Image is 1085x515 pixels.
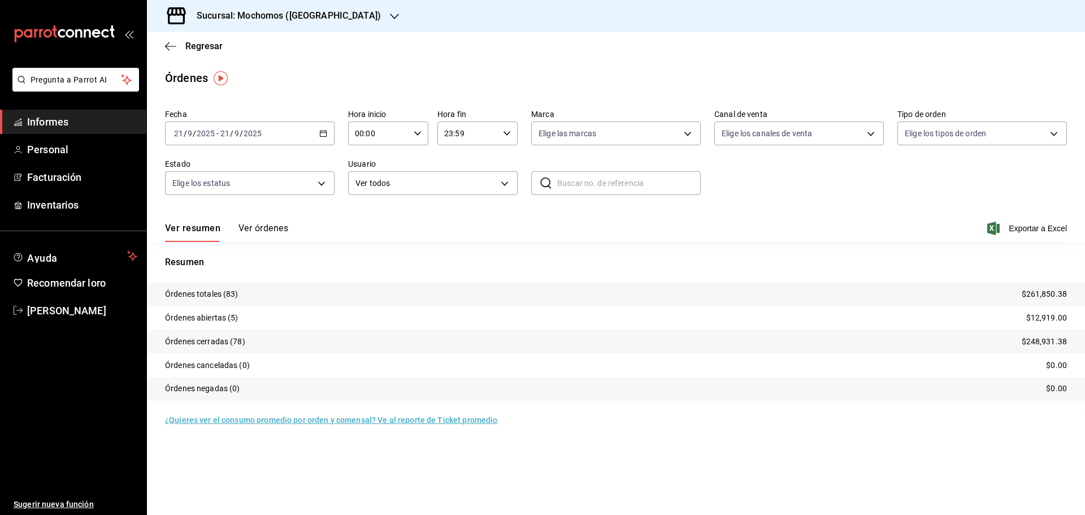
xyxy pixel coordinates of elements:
[27,252,58,264] font: Ayuda
[187,129,193,138] input: --
[216,129,219,138] font: -
[348,110,386,119] font: Hora inicio
[1046,361,1067,370] font: $0.00
[897,110,946,119] font: Tipo de orden
[238,223,288,233] font: Ver órdenes
[714,110,767,119] font: Canal de venta
[196,129,215,138] input: ----
[355,179,390,188] font: Ver todos
[557,172,701,194] input: Buscar no. de referencia
[1009,224,1067,233] font: Exportar a Excel
[722,129,812,138] font: Elige los canales de venta
[531,110,554,119] font: Marca
[165,110,187,119] font: Fecha
[165,257,204,267] font: Resumen
[165,41,223,51] button: Regresar
[165,223,220,233] font: Ver resumen
[172,179,230,188] font: Elige los estatus
[27,277,106,289] font: Recomendar loro
[905,129,986,138] font: Elige los tipos de orden
[165,159,190,168] font: Estado
[240,129,243,138] font: /
[1026,313,1067,322] font: $12,919.00
[12,68,139,92] button: Pregunta a Parrot AI
[173,129,184,138] input: --
[14,500,94,509] font: Sugerir nueva función
[1046,384,1067,393] font: $0.00
[27,305,106,317] font: [PERSON_NAME]
[165,416,497,425] font: ¿Quieres ver el consumo promedio por orden y comensal? Ve al reporte de Ticket promedio
[27,171,81,183] font: Facturación
[220,129,230,138] input: --
[8,82,139,94] a: Pregunta a Parrot AI
[124,29,133,38] button: abrir_cajón_menú
[27,116,68,128] font: Informes
[243,129,262,138] input: ----
[165,361,250,370] font: Órdenes canceladas (0)
[165,289,238,298] font: Órdenes totales (83)
[193,129,196,138] font: /
[989,222,1067,235] button: Exportar a Excel
[165,222,288,242] div: pestañas de navegación
[165,384,240,393] font: Órdenes negadas (0)
[1022,337,1067,346] font: $248,931.38
[27,199,79,211] font: Inventarios
[348,159,376,168] font: Usuario
[165,71,208,85] font: Órdenes
[184,129,187,138] font: /
[539,129,596,138] font: Elige las marcas
[165,337,245,346] font: Órdenes cerradas (78)
[234,129,240,138] input: --
[165,313,238,322] font: Órdenes abiertas (5)
[197,10,381,21] font: Sucursal: Mochomos ([GEOGRAPHIC_DATA])
[437,110,466,119] font: Hora fin
[230,129,233,138] font: /
[214,71,228,85] img: Marcador de información sobre herramientas
[31,75,107,84] font: Pregunta a Parrot AI
[185,41,223,51] font: Regresar
[27,144,68,155] font: Personal
[1022,289,1067,298] font: $261,850.38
